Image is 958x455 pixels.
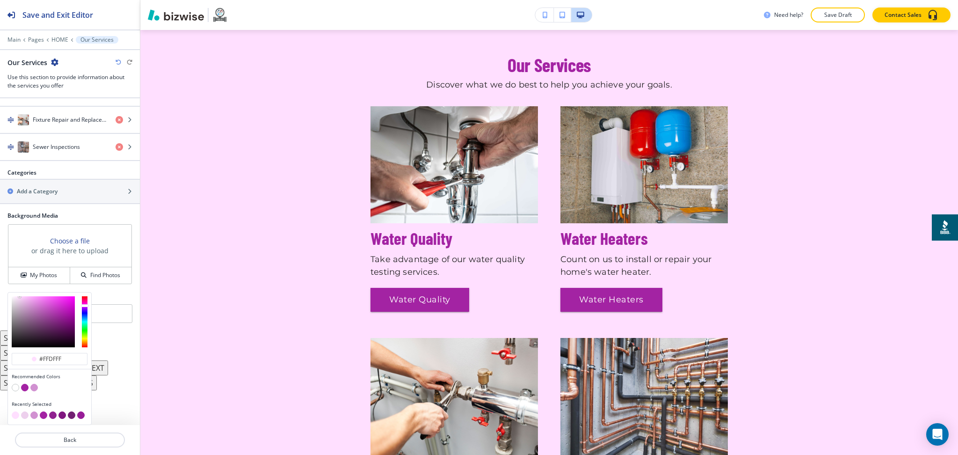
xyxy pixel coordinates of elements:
p: Our Services [80,37,114,43]
button: Find Photos [70,267,131,284]
h2: Background Media [7,212,132,220]
h2: Our Services [7,58,47,67]
h3: Need help? [774,11,803,19]
button: HOME [51,37,68,43]
h4: Recently Selected [12,401,87,408]
p: Count on us to install or repair your home's water heater. [560,253,728,279]
h3: or drag it here to upload [31,246,109,256]
h4: My Photos [30,271,57,279]
button: Water Quality [370,288,469,312]
button: Water Heaters [560,288,662,312]
button: My Photos [8,267,70,284]
h2: Save and Exit Editor [22,9,93,21]
h4: Recommended Colors [12,373,87,380]
h2: Our Services [276,54,823,75]
img: Water Heaters [560,106,728,223]
img: Sewer Inspections [560,338,728,455]
img: Fixture Repair and Replacement [370,338,538,455]
div: Choose a fileor drag it here to uploadMy PhotosFind Photos [7,224,132,285]
button: Main [7,37,21,43]
h3: Water Heaters [560,229,728,248]
h3: Use this section to provide information about the services you offer [7,73,132,90]
p: Back [16,436,124,444]
p: Save Draft [823,11,853,19]
p: Take advantage of our water quality testing services. [370,253,538,279]
button: Contact Sales [872,7,951,22]
button: Back [15,433,125,448]
img: Your Logo [212,7,227,22]
h2: Any Color (dev only, be careful!) [7,292,91,301]
h4: Fixture Repair and Replacement [33,116,108,124]
img: Water Quality [370,106,538,223]
h2: Add a Category [17,187,58,196]
h4: Find Photos [90,271,120,279]
img: Drag [7,144,14,150]
img: Bizwise Logo [148,9,204,21]
button: Save Draft [811,7,865,22]
div: Open Intercom Messenger [926,423,949,446]
button: Our Services [76,36,118,44]
p: Contact Sales [885,11,922,19]
button: Pages [28,37,44,43]
h4: Sewer Inspections [33,143,80,151]
h2: Categories [7,169,36,177]
h3: Water Quality [370,229,538,248]
button: Choose a file [50,236,90,246]
p: Discover what we do best to help you achieve your goals. [276,75,823,91]
img: Drag [7,117,14,123]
